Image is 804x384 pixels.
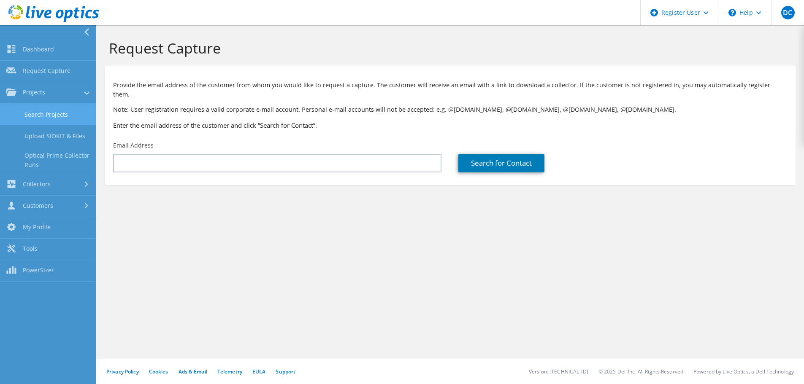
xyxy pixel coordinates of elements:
[113,121,787,130] h3: Enter the email address of the customer and click “Search for Contact”.
[217,368,242,375] a: Telemetry
[179,368,207,375] a: Ads & Email
[113,105,787,114] p: Note: User registration requires a valid corporate e-mail account. Personal e-mail accounts will ...
[252,368,265,375] a: EULA
[276,368,295,375] a: Support
[693,368,794,375] li: Powered by Live Optics, a Dell Technology
[113,81,787,99] p: Provide the email address of the customer from whom you would like to request a capture. The cust...
[149,368,168,375] a: Cookies
[458,154,544,172] a: Search for Contact
[598,368,683,375] li: © 2025 Dell Inc. All Rights Reserved
[109,39,787,57] h1: Request Capture
[728,9,736,16] svg: \n
[113,141,154,150] label: Email Address
[529,368,588,375] li: Version: [TECHNICAL_ID]
[106,368,139,375] a: Privacy Policy
[781,6,795,19] span: DC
